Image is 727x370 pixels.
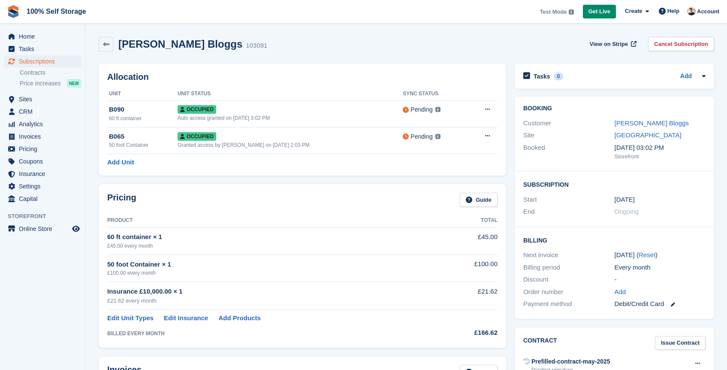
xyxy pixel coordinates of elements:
span: Insurance [19,168,70,180]
div: [DATE] 03:02 PM [615,143,706,153]
h2: Pricing [107,193,136,207]
a: Price increases NEW [20,79,81,88]
span: Home [19,30,70,42]
span: Account [697,7,719,16]
div: Every month [615,263,706,273]
div: £100.00 every month [107,269,446,277]
a: menu [4,43,81,55]
a: Reset [639,251,655,258]
span: Get Live [588,7,610,16]
div: 50 foot Container [109,141,178,149]
span: Pricing [19,143,70,155]
span: Ongoing [615,208,639,215]
a: menu [4,93,81,105]
a: menu [4,155,81,167]
span: Help [667,7,679,15]
th: Sync Status [403,87,467,101]
div: Next invoice [523,250,615,260]
div: Debit/Credit Card [615,299,706,309]
h2: Booking [523,105,706,112]
a: [PERSON_NAME] Bloggs [615,119,689,127]
img: icon-info-grey-7440780725fd019a000dd9b08b2336e03edf1995a4989e88bcd33f0948082b44.svg [435,107,440,112]
a: menu [4,130,81,143]
a: Edit Unit Types [107,313,154,323]
span: Create [625,7,642,15]
a: menu [4,106,81,118]
span: Capital [19,193,70,205]
a: Add Products [218,313,260,323]
span: Coupons [19,155,70,167]
span: Sites [19,93,70,105]
img: stora-icon-8386f47178a22dfd0bd8f6a31ec36ba5ce8667c1dd55bd0f319d3a0aa187defe.svg [7,5,20,18]
td: £45.00 [446,227,498,255]
a: menu [4,180,81,192]
div: Start [523,195,615,205]
a: Add [680,72,692,82]
div: NEW [67,79,81,88]
a: menu [4,143,81,155]
th: Unit Status [178,87,403,101]
time: 2025-08-22 00:00:00 UTC [615,195,635,205]
a: menu [4,118,81,130]
a: Get Live [583,5,616,19]
h2: [PERSON_NAME] Bloggs [118,38,242,50]
h2: Subscription [523,180,706,188]
div: 103091 [246,41,267,51]
a: menu [4,30,81,42]
span: Storefront [8,212,85,221]
th: Total [446,214,498,227]
th: Unit [107,87,178,101]
span: Occupied [178,105,216,114]
div: £21.62 every month [107,297,446,305]
div: Pending [410,132,432,141]
a: Edit Insurance [164,313,208,323]
div: - [615,275,706,285]
span: Online Store [19,223,70,235]
div: Prefilled-contract-may-2025 [531,357,610,366]
a: Preview store [71,224,81,234]
td: £100.00 [446,255,498,282]
h2: Tasks [534,73,550,80]
div: Insurance £10,000.00 × 1 [107,287,446,297]
div: End [523,207,615,217]
div: Order number [523,287,615,297]
div: 60 ft container [109,115,178,122]
div: 50 foot Container × 1 [107,260,446,270]
span: CRM [19,106,70,118]
div: Booked [523,143,615,161]
span: Test Mode [540,8,567,16]
span: Settings [19,180,70,192]
a: menu [4,193,81,205]
h2: Allocation [107,72,498,82]
a: Add Unit [107,158,134,167]
div: B090 [109,105,178,115]
span: Invoices [19,130,70,143]
div: £166.62 [446,328,498,338]
span: Price increases [20,79,61,88]
span: Occupied [178,132,216,141]
a: 100% Self Storage [23,4,90,18]
div: Site [523,130,615,140]
h2: Billing [523,236,706,244]
div: Granted access by [PERSON_NAME] on [DATE] 2:03 PM [178,141,403,149]
div: 60 ft container × 1 [107,232,446,242]
a: Contracts [20,69,81,77]
div: [DATE] ( ) [615,250,706,260]
a: menu [4,55,81,67]
a: View on Stripe [586,37,638,51]
td: £21.62 [446,282,498,310]
a: Add [615,287,626,297]
div: Pending [410,105,432,114]
div: Customer [523,118,615,128]
div: Storefront [615,152,706,161]
a: menu [4,168,81,180]
div: Discount [523,275,615,285]
span: Analytics [19,118,70,130]
div: Billing period [523,263,615,273]
h2: Contract [523,336,557,350]
img: icon-info-grey-7440780725fd019a000dd9b08b2336e03edf1995a4989e88bcd33f0948082b44.svg [435,134,440,139]
div: 0 [554,73,564,80]
img: Oliver [687,7,696,15]
th: Product [107,214,446,227]
a: Cancel Subscription [648,37,714,51]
